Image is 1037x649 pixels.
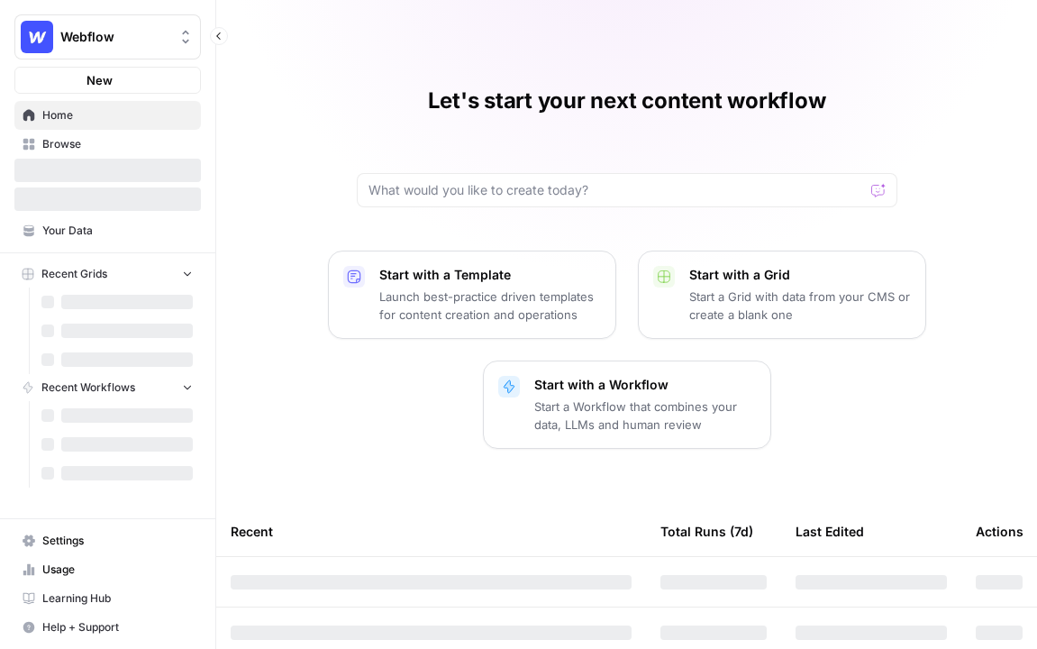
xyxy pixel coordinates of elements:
[638,251,926,339] button: Start with a GridStart a Grid with data from your CMS or create a blank one
[14,67,201,94] button: New
[14,374,201,401] button: Recent Workflows
[379,288,601,324] p: Launch best-practice driven templates for content creation and operations
[14,216,201,245] a: Your Data
[483,361,771,449] button: Start with a WorkflowStart a Workflow that combines your data, LLMs and human review
[21,21,53,53] img: Webflow Logo
[796,507,864,556] div: Last Edited
[534,376,756,394] p: Start with a Workflow
[689,266,911,284] p: Start with a Grid
[14,584,201,613] a: Learning Hub
[14,526,201,555] a: Settings
[660,507,753,556] div: Total Runs (7d)
[428,87,826,115] h1: Let's start your next content workflow
[14,613,201,642] button: Help + Support
[14,555,201,584] a: Usage
[42,533,193,549] span: Settings
[42,107,193,123] span: Home
[42,136,193,152] span: Browse
[534,398,756,434] p: Start a Workflow that combines your data, LLMs and human review
[41,266,107,282] span: Recent Grids
[42,590,193,607] span: Learning Hub
[42,223,193,239] span: Your Data
[689,288,911,324] p: Start a Grid with data from your CMS or create a blank one
[14,130,201,159] a: Browse
[42,619,193,635] span: Help + Support
[368,181,864,199] input: What would you like to create today?
[60,28,169,46] span: Webflow
[231,507,632,556] div: Recent
[42,562,193,578] span: Usage
[976,507,1023,556] div: Actions
[379,266,601,284] p: Start with a Template
[41,379,135,396] span: Recent Workflows
[14,14,201,59] button: Workspace: Webflow
[14,261,201,288] button: Recent Grids
[86,71,113,89] span: New
[328,251,616,339] button: Start with a TemplateLaunch best-practice driven templates for content creation and operations
[14,101,201,130] a: Home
